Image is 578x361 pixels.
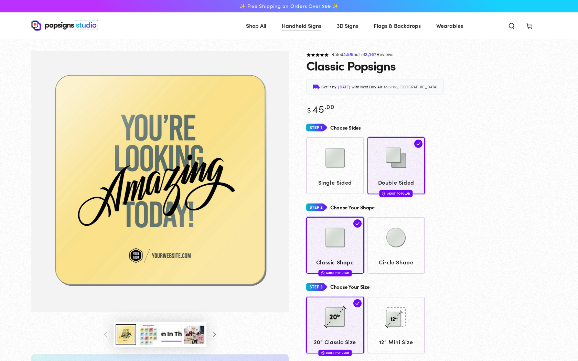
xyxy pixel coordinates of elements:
img: fire.svg [321,350,324,355]
img: Popsigns Studio [31,20,98,31]
button: Load image 5 in gallery view [184,324,204,345]
bdi: 45 [306,101,334,116]
span: Wearables [436,21,463,31]
img: Step 1 [306,121,327,134]
span: $ [307,105,311,114]
img: Classic Shape [318,220,352,255]
a: 12 12" Mini Size [367,297,425,353]
h4: Choose Your Size [330,284,370,290]
a: Flags & Backdrops [368,17,426,35]
span: Circle Shape [371,257,422,267]
span: to 64118, [GEOGRAPHIC_DATA] [384,84,437,90]
button: Load image 3 in gallery view [138,324,159,345]
img: check.svg [353,299,362,307]
button: Load image 4 in gallery view [161,324,182,345]
a: Classic Shape Classic Shape Most Popular [306,217,364,274]
span: Get it by [321,84,336,90]
button: Load image 1 in gallery view [116,324,136,345]
img: Single Sided [318,141,352,175]
a: Double Sided Double Sided Most Popular [367,137,425,194]
span: 12" Mini Size [371,337,422,347]
a: Circle Shape Circle Shape [367,217,425,274]
span: [DATE] [338,84,350,90]
h1: Classic Popsigns [306,58,396,72]
span: 2,167 [365,52,376,57]
div: Most Popular [379,190,413,197]
span: 20" Classic Size [310,337,361,347]
span: 4.5 [343,52,350,57]
img: Circle Shape [379,220,413,255]
a: Shop All [241,17,271,35]
a: Single Sided Single Sided [306,137,364,194]
button: Slide left [98,327,114,342]
button: Slide right [206,327,222,342]
media-gallery: Gallery Viewer [31,51,289,347]
a: 20 20" Classic Size Most Popular [306,297,364,353]
img: fire.svg [382,191,386,196]
img: Step 2 [306,201,327,214]
span: Shop All [246,21,266,31]
h4: Choose Sides [330,125,361,131]
span: with Next Day Air [352,84,382,90]
span: Flags & Backdrops [374,21,421,31]
span: Rated out of Reviews [331,52,394,57]
h4: Choose Your Shape [330,205,375,210]
span: Single Sided [310,177,361,187]
img: Double Sided [379,141,413,175]
span: ✨ Free Shipping on Orders Over $99 ✨ [239,3,339,9]
sup: .00 [325,102,334,111]
img: 20 [318,300,352,334]
img: check.svg [353,219,362,228]
img: check.svg [414,140,422,148]
span: Handheld Signs [282,21,321,31]
a: Handheld Signs [277,17,327,35]
span: 3D Signs [337,21,358,31]
span: Double Sided [371,177,422,187]
img: 12 [379,300,413,334]
summary: Search our site [503,18,521,33]
span: /5 [350,52,354,57]
div: Most Popular [318,350,352,356]
a: Wearables [431,17,468,35]
img: fire.svg [321,271,324,275]
a: 3D Signs [332,17,363,35]
img: Step 3 [306,281,327,293]
div: Most Popular [318,270,352,276]
span: Classic Shape [310,257,361,267]
img: Classic Popsigns [31,51,289,312]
